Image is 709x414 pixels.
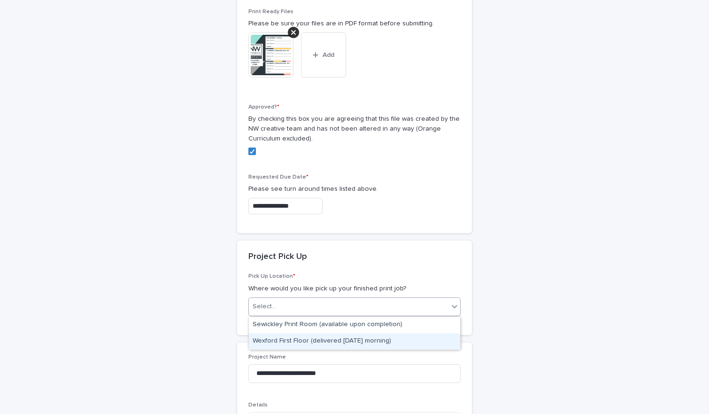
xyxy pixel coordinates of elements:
[248,19,461,29] p: Please be sure your files are in PDF format before submitting.
[248,184,461,194] p: Please see turn around times listed above.
[248,114,461,143] p: By checking this box you are agreeing that this file was created by the NW creative team and has ...
[248,174,308,180] span: Requested Due Date
[248,402,268,408] span: Details
[248,273,295,279] span: Pick Up Location
[248,284,461,294] p: Where would you like pick up your finished print job?
[249,333,460,350] div: Wexford First Floor (delivered Wednesday morning)
[301,32,346,78] button: Add
[248,252,307,262] h2: Project Pick Up
[253,302,276,312] div: Select...
[249,317,460,333] div: Sewickley Print Room (available upon completion)
[323,52,334,58] span: Add
[248,354,286,360] span: Project Name
[248,9,293,15] span: Print Ready Files
[248,104,279,110] span: Approved?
